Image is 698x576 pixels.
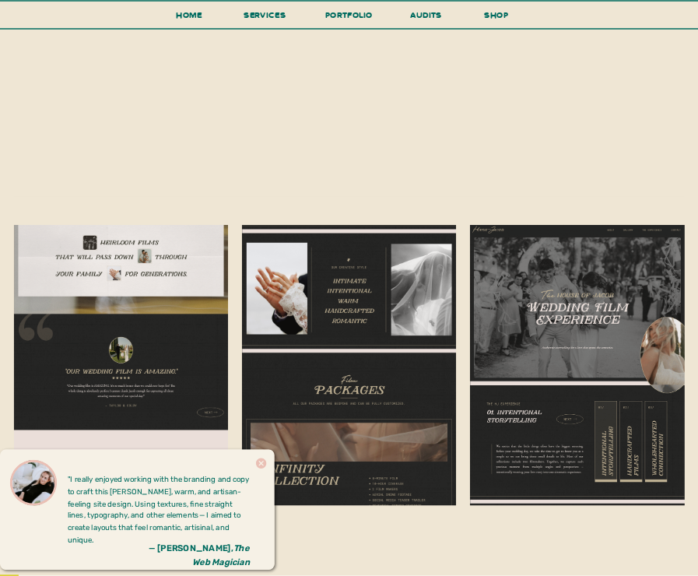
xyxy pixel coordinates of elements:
[130,541,249,555] h3: — [PERSON_NAME],
[171,8,207,30] a: Home
[192,543,249,567] i: The Web Magician
[244,9,286,20] span: services
[321,8,376,30] a: portfolio
[409,8,444,28] a: audits
[240,8,289,30] a: services
[468,8,524,28] a: shop
[68,474,250,532] p: "I really enjoyed working with the branding and copy to craft this [PERSON_NAME], warm, and artis...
